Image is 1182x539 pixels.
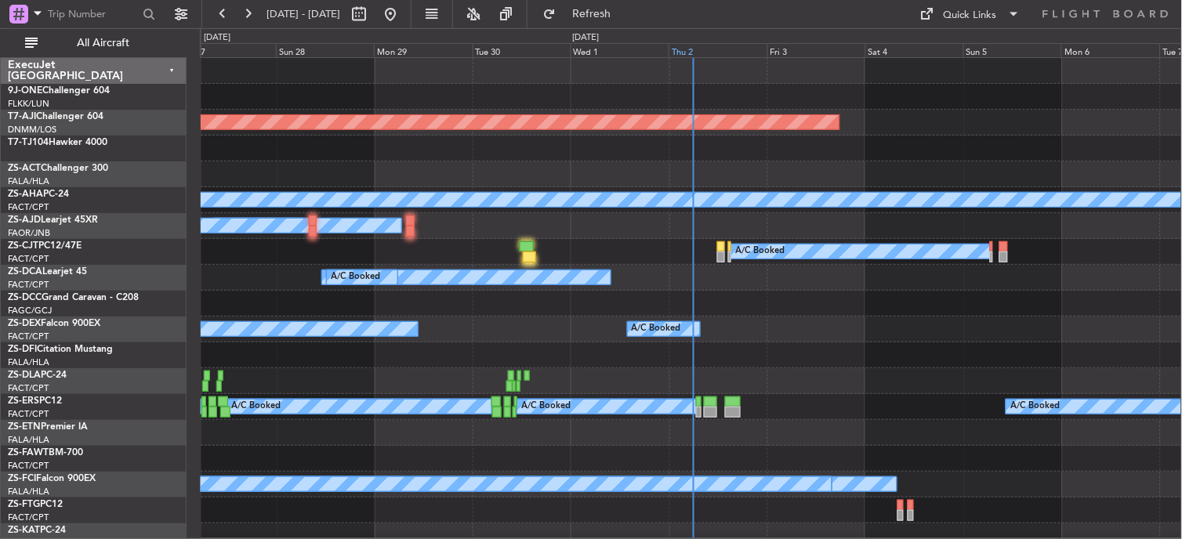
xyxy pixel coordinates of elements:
div: Fri 3 [767,43,865,57]
span: ZS-ETN [8,422,41,432]
div: Thu 2 [669,43,767,57]
div: A/C Booked [521,395,571,418]
a: FALA/HLA [8,175,49,187]
span: ZS-AJD [8,215,41,225]
div: Sun 5 [963,43,1061,57]
a: ZS-DCALearjet 45 [8,267,87,277]
a: DNMM/LOS [8,124,56,136]
div: Sat 27 [178,43,276,57]
a: FACT/CPT [8,382,49,394]
a: ZS-ERSPC12 [8,396,62,406]
div: [DATE] [573,31,600,45]
div: A/C Booked [1010,395,1060,418]
div: Wed 1 [571,43,669,57]
span: ZS-DLA [8,371,41,380]
a: FALA/HLA [8,356,49,368]
a: FACT/CPT [8,512,49,523]
a: ZS-CJTPC12/47E [8,241,82,251]
a: T7-TJ104Hawker 4000 [8,138,107,147]
span: ZS-AHA [8,190,43,199]
span: ZS-CJT [8,241,38,251]
span: ZS-FCI [8,474,36,483]
a: ZS-DEXFalcon 900EX [8,319,100,328]
div: Quick Links [944,8,997,24]
div: Sat 4 [865,43,963,57]
button: Refresh [535,2,629,27]
div: A/C Booked [735,240,785,263]
a: FAGC/GCJ [8,305,52,317]
span: T7-AJI [8,112,36,121]
span: ZS-FAW [8,448,43,458]
a: ZS-FCIFalcon 900EX [8,474,96,483]
span: 9J-ONE [8,86,42,96]
div: A/C Booked [331,266,380,289]
a: FACT/CPT [8,331,49,342]
div: Tue 30 [473,43,571,57]
span: ZS-ERS [8,396,39,406]
div: Mon 6 [1061,43,1159,57]
a: T7-AJIChallenger 604 [8,112,103,121]
a: ZS-AJDLearjet 45XR [8,215,98,225]
div: A/C Booked [632,317,681,341]
span: ZS-DCC [8,293,42,302]
button: Quick Links [912,2,1028,27]
span: ZS-DCA [8,267,42,277]
a: FLKK/LUN [8,98,49,110]
span: [DATE] - [DATE] [266,7,340,21]
span: ZS-DFI [8,345,37,354]
span: T7-TJ104 [8,138,49,147]
a: FACT/CPT [8,460,49,472]
div: [DATE] [204,31,230,45]
a: FALA/HLA [8,434,49,446]
a: ZS-KATPC-24 [8,526,66,535]
button: All Aircraft [17,31,170,56]
a: ZS-DCCGrand Caravan - C208 [8,293,139,302]
a: FACT/CPT [8,253,49,265]
span: ZS-ACT [8,164,41,173]
a: ZS-DFICitation Mustang [8,345,113,354]
a: FACT/CPT [8,201,49,213]
a: ZS-ACTChallenger 300 [8,164,108,173]
a: FAOR/JNB [8,227,50,239]
a: FALA/HLA [8,486,49,497]
input: Trip Number [48,2,138,26]
div: Sun 28 [276,43,374,57]
span: All Aircraft [41,38,165,49]
a: ZS-AHAPC-24 [8,190,69,199]
a: FACT/CPT [8,408,49,420]
span: ZS-KAT [8,526,40,535]
a: FACT/CPT [8,279,49,291]
a: ZS-ETNPremier IA [8,422,88,432]
span: Refresh [559,9,625,20]
a: ZS-FAWTBM-700 [8,448,83,458]
div: Mon 29 [374,43,472,57]
div: A/C Booked [232,395,281,418]
a: ZS-DLAPC-24 [8,371,67,380]
span: ZS-DEX [8,319,41,328]
a: ZS-FTGPC12 [8,500,63,509]
a: 9J-ONEChallenger 604 [8,86,110,96]
span: ZS-FTG [8,500,40,509]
